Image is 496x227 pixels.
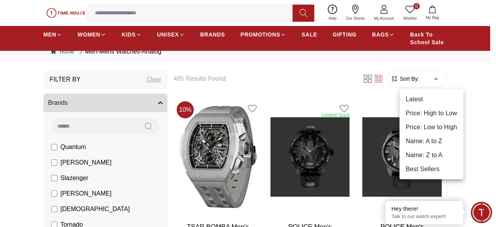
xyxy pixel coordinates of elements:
[400,106,463,120] li: Price: High to Low
[400,92,463,106] li: Latest
[400,162,463,176] li: Best Sellers
[391,213,457,220] p: Talk to our watch expert!
[400,120,463,134] li: Price: Low to High
[471,202,492,223] div: Chat Widget
[400,148,463,162] li: Name: Z to A
[391,205,457,213] div: Hey there!
[400,134,463,148] li: Name: A to Z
